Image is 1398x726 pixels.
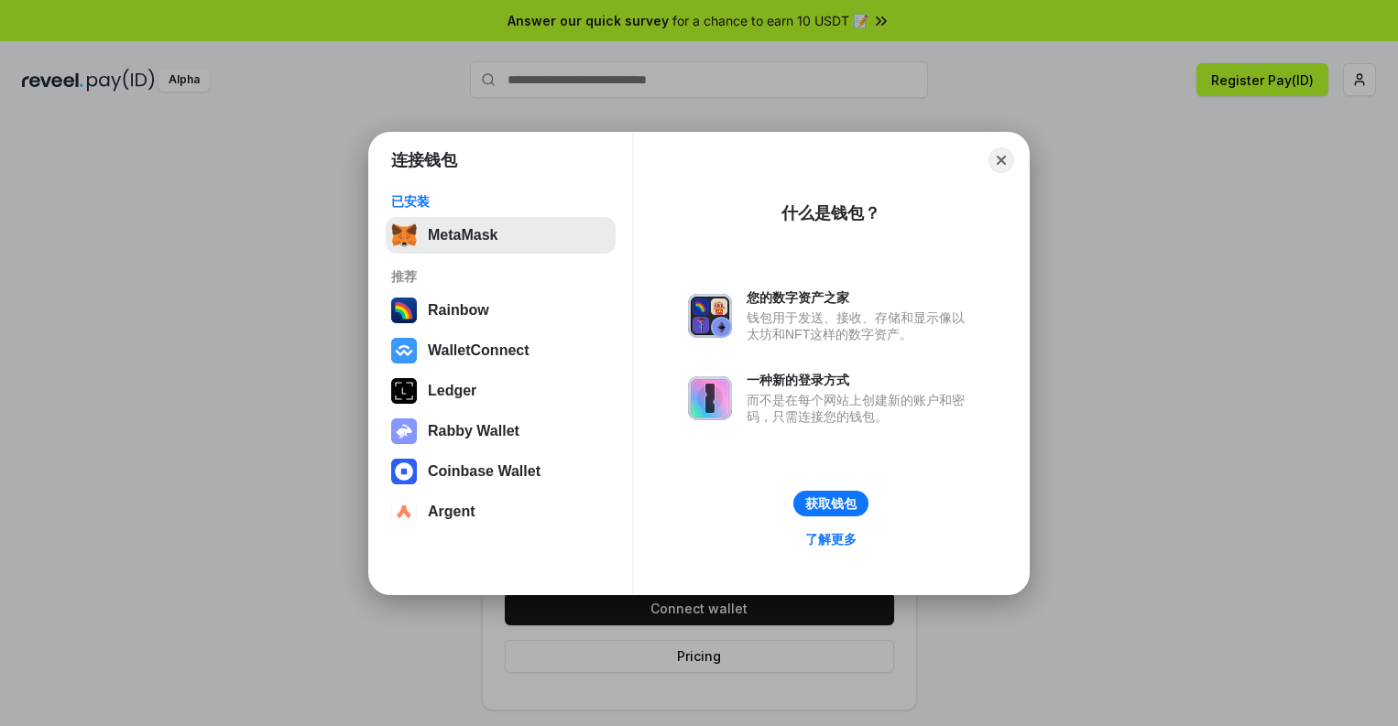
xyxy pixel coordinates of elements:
div: MetaMask [428,227,497,244]
img: svg+xml,%3Csvg%20xmlns%3D%22http%3A%2F%2Fwww.w3.org%2F2000%2Fsvg%22%20width%3D%2228%22%20height%3... [391,378,417,404]
div: 了解更多 [805,531,857,547]
div: 一种新的登录方式 [747,372,974,388]
button: WalletConnect [386,332,616,369]
h1: 连接钱包 [391,149,457,171]
img: svg+xml,%3Csvg%20width%3D%2228%22%20height%3D%2228%22%20viewBox%3D%220%200%2028%2028%22%20fill%3D... [391,459,417,484]
button: Close [988,147,1014,173]
button: Coinbase Wallet [386,453,616,490]
img: svg+xml,%3Csvg%20width%3D%22120%22%20height%3D%22120%22%20viewBox%3D%220%200%20120%20120%22%20fil... [391,298,417,323]
div: 已安装 [391,193,610,210]
img: svg+xml,%3Csvg%20xmlns%3D%22http%3A%2F%2Fwww.w3.org%2F2000%2Fsvg%22%20fill%3D%22none%22%20viewBox... [391,418,417,444]
div: 什么是钱包？ [781,202,880,224]
div: WalletConnect [428,342,530,359]
button: MetaMask [386,217,616,254]
button: Ledger [386,373,616,409]
button: Argent [386,493,616,530]
div: 钱包用于发送、接收、存储和显示像以太坊和NFT这样的数字资产。 [747,309,974,342]
div: 而不是在每个网站上创建新的账户和密码，只需连接您的钱包。 [747,392,974,425]
button: Rainbow [386,292,616,329]
div: Coinbase Wallet [428,463,541,480]
img: svg+xml,%3Csvg%20width%3D%2228%22%20height%3D%2228%22%20viewBox%3D%220%200%2028%2028%22%20fill%3D... [391,499,417,525]
img: svg+xml,%3Csvg%20xmlns%3D%22http%3A%2F%2Fwww.w3.org%2F2000%2Fsvg%22%20fill%3D%22none%22%20viewBox... [688,376,732,420]
div: Argent [428,504,475,520]
div: 推荐 [391,268,610,285]
a: 了解更多 [794,527,868,551]
div: 获取钱包 [805,495,857,512]
button: Rabby Wallet [386,413,616,450]
button: 获取钱包 [793,491,868,516]
img: svg+xml,%3Csvg%20fill%3D%22none%22%20height%3D%2233%22%20viewBox%3D%220%200%2035%2033%22%20width%... [391,222,417,248]
div: Ledger [428,383,476,399]
div: Rainbow [428,302,489,319]
img: svg+xml,%3Csvg%20xmlns%3D%22http%3A%2F%2Fwww.w3.org%2F2000%2Fsvg%22%20fill%3D%22none%22%20viewBox... [688,294,732,338]
img: svg+xml,%3Csvg%20width%3D%2228%22%20height%3D%2228%22%20viewBox%3D%220%200%2028%2028%22%20fill%3D... [391,338,417,363]
div: Rabby Wallet [428,423,519,439]
div: 您的数字资产之家 [747,289,974,306]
